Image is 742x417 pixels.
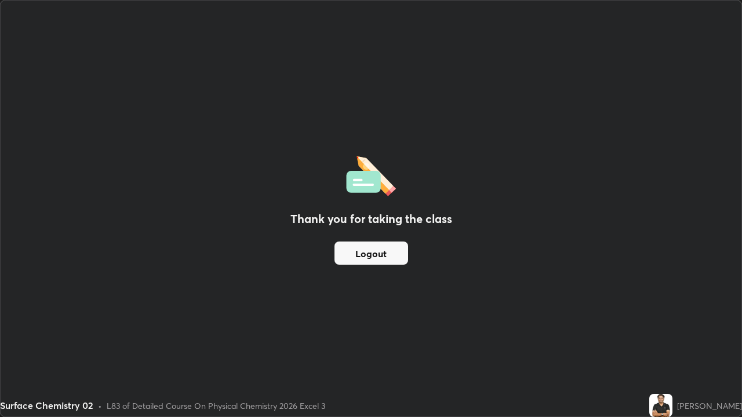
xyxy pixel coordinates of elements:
[334,242,408,265] button: Logout
[98,400,102,412] div: •
[346,152,396,196] img: offlineFeedback.1438e8b3.svg
[107,400,325,412] div: L83 of Detailed Course On Physical Chemistry 2026 Excel 3
[290,210,452,228] h2: Thank you for taking the class
[649,394,672,417] img: 61b8cc34d08742a995870d73e30419f3.jpg
[677,400,742,412] div: [PERSON_NAME]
